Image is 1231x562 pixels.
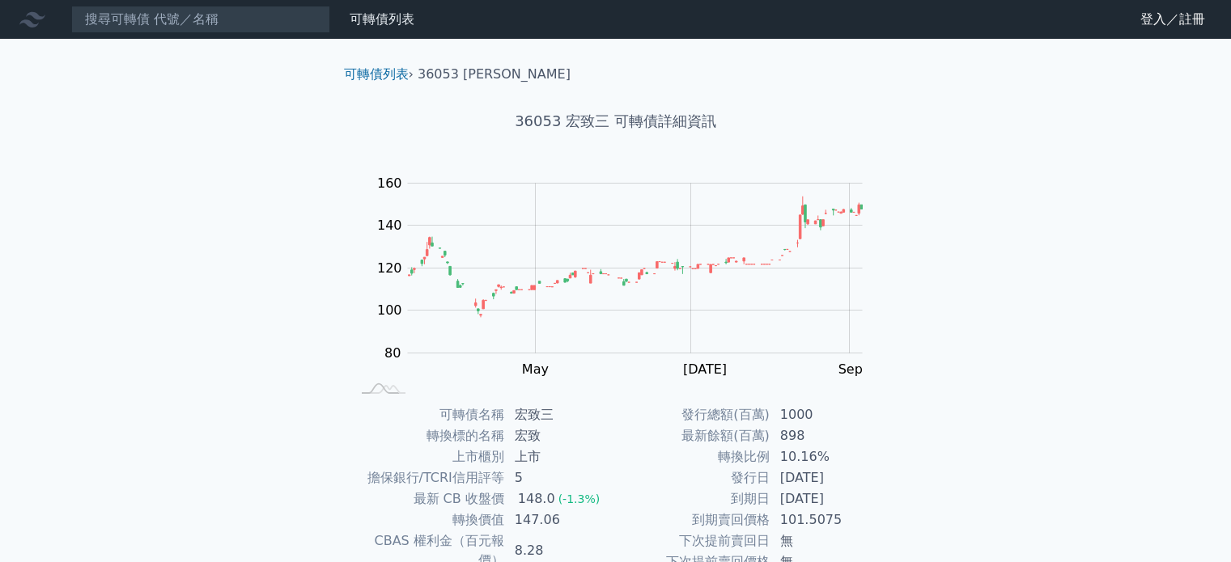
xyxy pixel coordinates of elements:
td: 擔保銀行/TCRI信用評等 [350,467,505,488]
li: › [344,65,414,84]
div: 聊天小工具 [1150,484,1231,562]
td: 宏致 [505,425,616,446]
td: 可轉債名稱 [350,404,505,425]
a: 可轉債列表 [350,11,414,27]
tspan: Sep [838,361,863,377]
input: 搜尋可轉債 代號／名稱 [71,6,330,33]
td: 下次提前賣回日 [616,530,770,551]
h1: 36053 宏致三 可轉債詳細資訊 [331,110,901,133]
tspan: 120 [377,260,402,276]
td: 最新 CB 收盤價 [350,488,505,509]
td: 無 [770,530,881,551]
tspan: 140 [377,218,402,233]
td: 到期日 [616,488,770,509]
td: 5 [505,467,616,488]
td: 發行總額(百萬) [616,404,770,425]
td: 147.06 [505,509,616,530]
td: 轉換標的名稱 [350,425,505,446]
td: [DATE] [770,467,881,488]
tspan: [DATE] [683,361,727,377]
g: Chart [368,175,886,410]
td: 898 [770,425,881,446]
div: 148.0 [515,489,558,509]
a: 可轉債列表 [344,66,409,82]
td: 轉換價值 [350,509,505,530]
td: 發行日 [616,467,770,488]
td: 上市 [505,446,616,467]
td: 到期賣回價格 [616,509,770,530]
td: 轉換比例 [616,446,770,467]
td: 宏致三 [505,404,616,425]
td: 最新餘額(百萬) [616,425,770,446]
tspan: 160 [377,175,402,191]
span: (-1.3%) [558,492,601,505]
iframe: Chat Widget [1150,484,1231,562]
tspan: 80 [384,345,401,361]
tspan: May [522,361,549,377]
tspan: 100 [377,302,402,318]
td: 上市櫃別 [350,446,505,467]
li: 36053 [PERSON_NAME] [418,65,571,84]
td: [DATE] [770,488,881,509]
td: 101.5075 [770,509,881,530]
a: 登入／註冊 [1127,6,1218,32]
td: 10.16% [770,446,881,467]
td: 1000 [770,404,881,425]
